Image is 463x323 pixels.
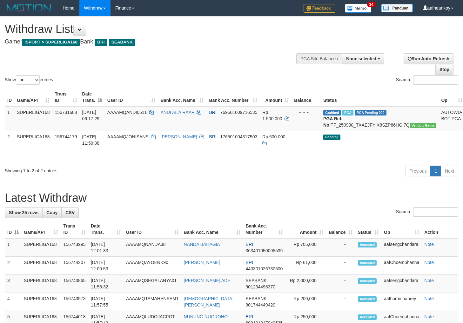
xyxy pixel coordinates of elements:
[181,220,243,238] th: Bank Acc. Name: activate to sort column ascending
[105,88,158,106] th: User ID: activate to sort column ascending
[5,23,302,36] h1: Withdraw List
[5,257,21,275] td: 2
[422,220,458,238] th: Action
[206,88,260,106] th: Bank Acc. Number: activate to sort column ascending
[304,4,335,13] img: Feedback.jpg
[5,207,43,218] a: Show 25 rows
[16,75,40,85] select: Showentries
[5,3,53,13] img: MOTION_logo.png
[342,110,353,115] span: Marked by aafromsomean
[80,88,105,106] th: Date Trans.: activate to sort column descending
[184,278,231,283] a: [PERSON_NAME] ADE
[5,238,21,257] td: 1
[285,220,326,238] th: Amount: activate to sort column ascending
[55,134,77,139] span: 156744179
[296,53,342,64] div: PGA Site Balance /
[22,39,80,46] span: ISPORT > SUPERLIGA168
[5,39,302,45] h4: Game: Bank:
[88,275,124,293] td: [DATE] 11:58:32
[410,123,436,128] span: Vendor URL: https://trx31.1velocity.biz
[413,207,458,217] input: Search:
[285,238,326,257] td: Rp 705,000
[355,110,386,115] span: PGA Pending
[358,296,377,302] span: Accepted
[124,293,181,311] td: AAAAMQTAMAHENSEM1
[413,75,458,85] input: Search:
[381,220,422,238] th: Op: activate to sort column ascending
[326,257,355,275] td: -
[42,207,62,218] a: Copy
[184,260,220,265] a: [PERSON_NAME]
[5,165,188,174] div: Showing 1 to 2 of 2 entries
[246,278,267,283] span: SEABANK
[55,110,77,115] span: 156731688
[61,238,88,257] td: 156743995
[88,257,124,275] td: [DATE] 12:00:53
[5,293,21,311] td: 4
[326,238,355,257] td: -
[294,109,318,115] div: - - -
[292,88,321,106] th: Balance
[5,106,14,131] td: 1
[381,257,422,275] td: aafChoemphanna
[246,284,275,289] span: Copy 901234496370 to clipboard
[184,314,228,319] a: NUNUNG NUGROHO
[243,220,286,238] th: Bank Acc. Number: activate to sort column ascending
[342,53,384,64] button: None selected
[262,110,282,121] span: Rp 1.500.000
[124,275,181,293] td: AAAAMQSEGALANYA01
[14,88,52,106] th: Game/API: activate to sort column ascending
[158,88,207,106] th: Bank Acc. Name: activate to sort column ascending
[88,238,124,257] td: [DATE] 12:01:33
[424,260,434,265] a: Note
[5,131,14,163] td: 2
[321,106,439,131] td: TF_250930_TXAEJFYIX8SZP86HGI7Q
[21,238,61,257] td: SUPERLIGA168
[61,207,79,218] a: CSV
[14,131,52,163] td: SUPERLIGA168
[82,110,100,121] span: [DATE] 06:17:29
[184,296,234,307] a: [DEMOGRAPHIC_DATA][PERSON_NAME]
[82,134,100,146] span: [DATE] 11:59:08
[124,238,181,257] td: AAAAMQNANDA38
[246,260,253,265] span: BRI
[430,166,441,176] a: 1
[124,220,181,238] th: User ID: activate to sort column ascending
[323,116,342,128] b: PGA Ref. No:
[107,110,147,115] span: AAAAMQANDI0511
[358,278,377,284] span: Accepted
[88,293,124,311] td: [DATE] 11:57:55
[21,293,61,311] td: SUPERLIGA168
[285,275,326,293] td: Rp 2,000,000
[323,110,341,115] span: Grabbed
[326,293,355,311] td: -
[161,110,194,115] a: ANDI AL A RAAF
[260,88,292,106] th: Amount: activate to sort column ascending
[107,134,149,139] span: AAAAMQJONISANS
[21,220,61,238] th: Game/API: activate to sort column ascending
[109,39,135,46] span: SEABANK
[88,220,124,238] th: Date Trans.: activate to sort column ascending
[246,314,253,319] span: BRI
[396,207,458,217] label: Search:
[358,314,377,320] span: Accepted
[262,134,285,139] span: Rp 600.000
[355,220,381,238] th: Status: activate to sort column ascending
[367,2,376,7] span: 34
[21,275,61,293] td: SUPERLIGA168
[294,134,318,140] div: - - -
[358,260,377,266] span: Accepted
[435,64,453,75] a: Stop
[326,220,355,238] th: Balance: activate to sort column ascending
[21,257,61,275] td: SUPERLIGA168
[9,210,38,215] span: Show 25 rows
[61,257,88,275] td: 156744207
[95,39,107,46] span: BRI
[61,275,88,293] td: 156743865
[220,134,257,139] span: Copy 176501004317503 to clipboard
[246,242,253,247] span: BRI
[381,4,413,12] img: panduan.png
[396,75,458,85] label: Search:
[14,106,52,131] td: SUPERLIGA168
[346,56,376,61] span: None selected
